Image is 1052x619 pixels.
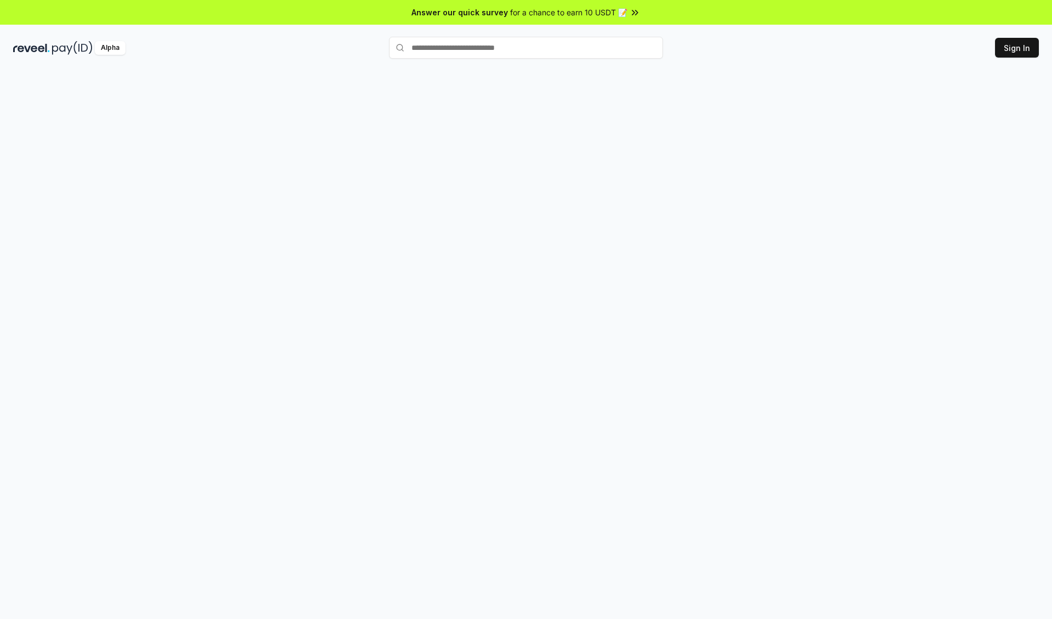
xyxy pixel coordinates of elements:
button: Sign In [995,38,1039,58]
img: reveel_dark [13,41,50,55]
img: pay_id [52,41,93,55]
div: Alpha [95,41,125,55]
span: Answer our quick survey [411,7,508,18]
span: for a chance to earn 10 USDT 📝 [510,7,627,18]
